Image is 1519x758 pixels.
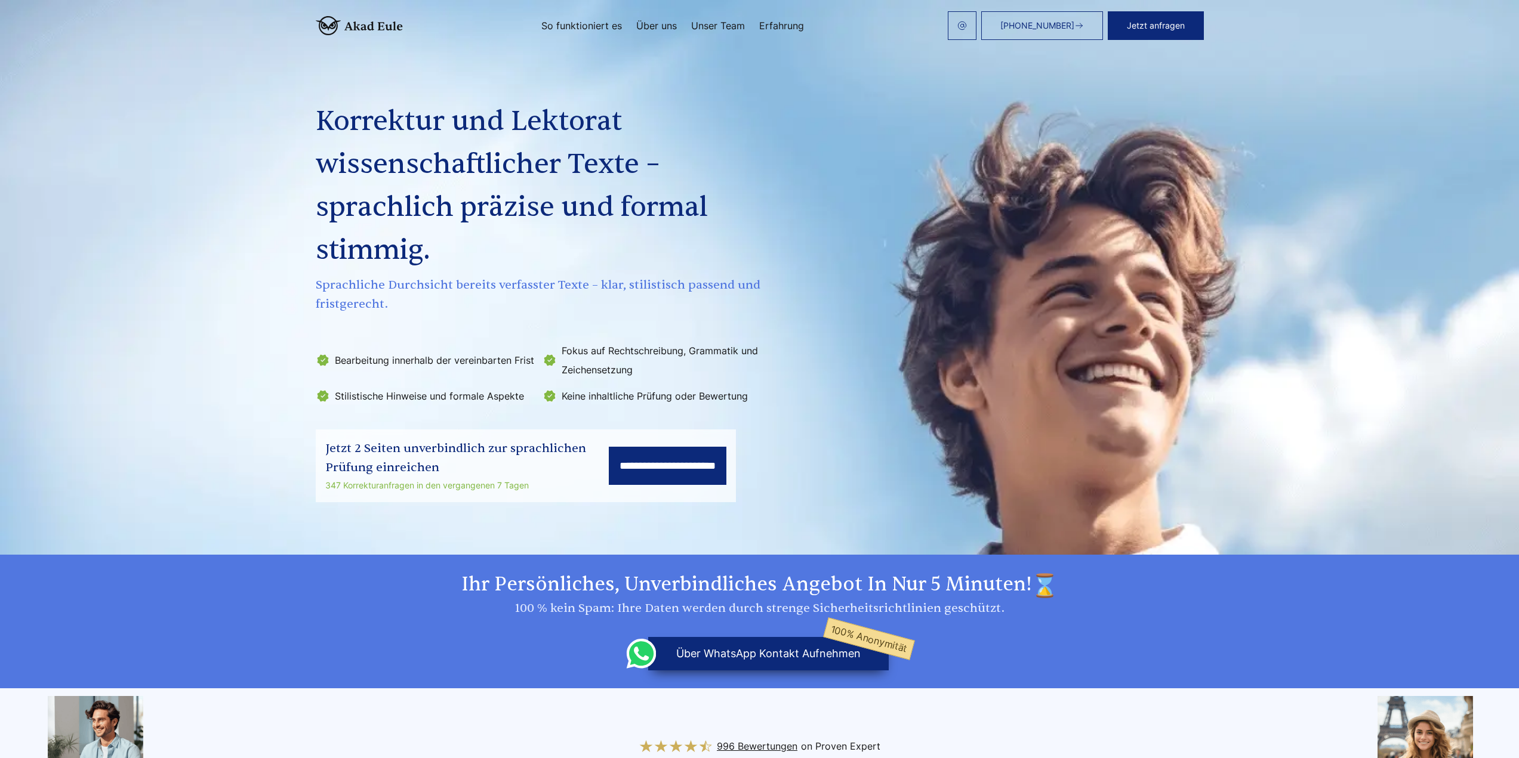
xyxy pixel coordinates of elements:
div: 100 % kein Spam: Ihre Daten werden durch strenge Sicherheitsrichtlinien geschützt. [316,599,1204,618]
h2: Ihr persönliches, unverbindliches Angebot in nur 5 Minuten! [316,573,1204,599]
img: time [1032,573,1058,599]
a: 996 Bewertungenon Proven Expert [639,737,880,756]
span: 996 Bewertungen [717,737,797,756]
li: Fokus auf Rechtschreibung, Grammatik und Zeichensetzung [543,341,762,379]
span: Sprachliche Durchsicht bereits verfasster Texte – klar, stilistisch passend und fristgerecht. [316,276,765,314]
span: [PHONE_NUMBER] [1000,21,1074,30]
div: Jetzt 2 Seiten unverbindlich zur sprachlichen Prüfung einreichen [325,439,609,477]
li: Stilistische Hinweise und formale Aspekte [316,386,535,406]
h1: Korrektur und Lektorat wissenschaftlicher Texte – sprachlich präzise und formal stimmig. [316,100,765,272]
a: So funktioniert es [541,21,622,30]
a: Unser Team [691,21,745,30]
img: logo [316,16,403,35]
a: [PHONE_NUMBER] [981,11,1103,40]
div: 347 Korrekturanfragen in den vergangenen 7 Tagen [325,478,609,493]
li: Keine inhaltliche Prüfung oder Bewertung [543,386,762,406]
li: Bearbeitung innerhalb der vereinbarten Frist [316,341,535,379]
a: Über uns [636,21,677,30]
img: email [957,21,967,30]
a: Erfahrung [759,21,804,30]
button: über WhatsApp Kontakt aufnehmen100% Anonymität [648,637,889,670]
span: 100% Anonymität [824,617,916,660]
button: Jetzt anfragen [1108,11,1204,40]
